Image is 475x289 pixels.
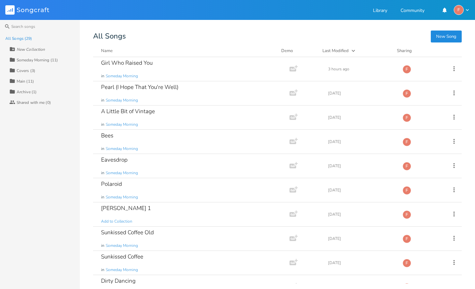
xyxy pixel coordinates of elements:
span: Someday Morning [106,73,138,79]
div: [DATE] [328,115,395,119]
span: in [101,267,104,273]
span: Someday Morning [106,98,138,103]
div: fuzzyip [403,259,411,267]
div: Name [101,48,113,54]
div: Sharing [397,47,437,54]
div: [DATE] [328,164,395,168]
div: fuzzyip [403,89,411,98]
span: in [101,243,104,249]
div: [PERSON_NAME] 1 [101,205,151,211]
button: Last Modified [322,47,389,54]
span: in [101,170,104,176]
div: Shared with me (0) [17,101,51,105]
a: Community [401,8,424,14]
button: New Song [431,31,462,42]
div: Last Modified [322,48,349,54]
button: Name [101,47,273,54]
span: Someday Morning [106,243,138,249]
div: [DATE] [328,188,395,192]
span: in [101,146,104,152]
div: Demo [281,47,314,54]
div: Main (11) [17,79,34,83]
span: Add to Collection [101,219,132,224]
div: [DATE] [328,91,395,95]
div: fuzzyip [403,138,411,146]
div: 3 hours ago [328,67,395,71]
div: fuzzyip [403,210,411,219]
div: A Little Bit of Vintage [101,108,155,114]
span: Someday Morning [106,122,138,127]
div: [DATE] [328,237,395,241]
span: in [101,98,104,103]
span: Someday Morning [106,170,138,176]
a: Library [373,8,387,14]
span: in [101,73,104,79]
div: [DATE] [328,140,395,144]
div: fuzzyip [403,113,411,122]
div: Sunkissed Coffee [101,254,143,259]
div: fuzzyip [403,162,411,171]
div: Archive (1) [17,90,37,94]
div: Polaroid [101,181,122,187]
div: fuzzyip [403,65,411,74]
div: Sunkissed Coffee Old [101,230,154,235]
div: Dirty Dancing [101,278,136,284]
div: fuzzyip [403,235,411,243]
div: Eavesdrop [101,157,128,163]
span: Someday Morning [106,267,138,273]
div: Someday Morning (11) [17,58,58,62]
span: Someday Morning [106,146,138,152]
div: All Songs [93,33,462,39]
div: All Songs (29) [5,36,32,40]
div: Covers (3) [17,69,35,73]
button: F [454,5,470,15]
div: [DATE] [328,261,395,265]
div: Girl Who Raised You [101,60,153,66]
div: New Collection [17,47,45,51]
div: fuzzyip [403,186,411,195]
div: fuzzyip [454,5,464,15]
div: Pearl (I Hope That You're Well) [101,84,178,90]
span: Someday Morning [106,194,138,200]
span: in [101,122,104,127]
div: [DATE] [328,212,395,216]
div: Bees [101,133,113,138]
span: in [101,194,104,200]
